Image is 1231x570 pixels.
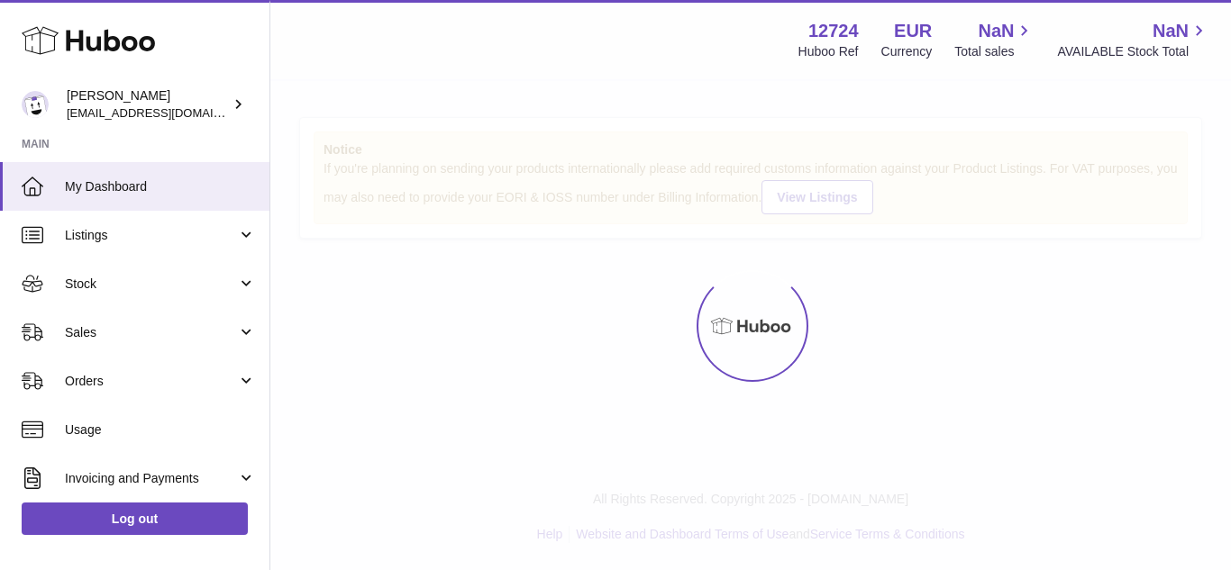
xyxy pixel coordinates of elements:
[1153,19,1189,43] span: NaN
[808,19,859,43] strong: 12724
[67,87,229,122] div: [PERSON_NAME]
[22,91,49,118] img: internalAdmin-12724@internal.huboo.com
[65,421,256,439] span: Usage
[954,43,1035,60] span: Total sales
[65,324,237,341] span: Sales
[65,178,256,195] span: My Dashboard
[1057,19,1209,60] a: NaN AVAILABLE Stock Total
[881,43,933,60] div: Currency
[894,19,932,43] strong: EUR
[978,19,1014,43] span: NaN
[1057,43,1209,60] span: AVAILABLE Stock Total
[22,502,248,535] a: Log out
[65,470,237,487] span: Invoicing and Payments
[798,43,859,60] div: Huboo Ref
[65,227,237,244] span: Listings
[65,276,237,293] span: Stock
[65,373,237,390] span: Orders
[954,19,1035,60] a: NaN Total sales
[67,105,265,120] span: [EMAIL_ADDRESS][DOMAIN_NAME]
